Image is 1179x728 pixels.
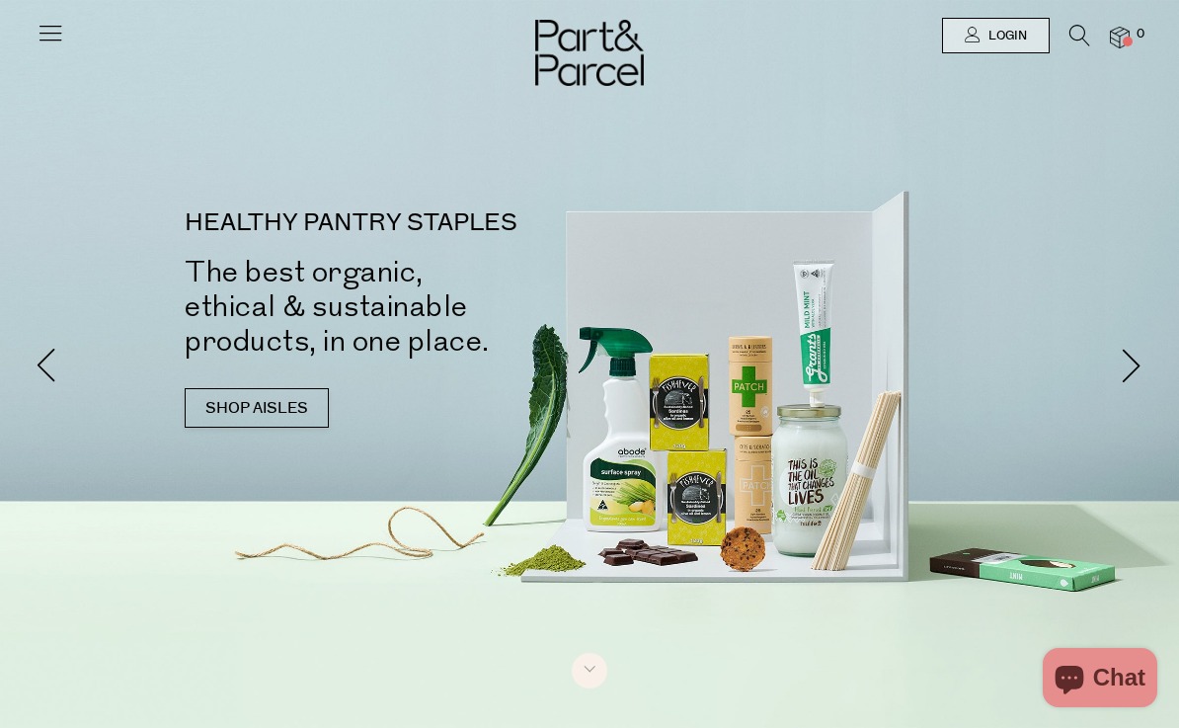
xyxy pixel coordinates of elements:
[1132,26,1149,43] span: 0
[1037,648,1163,712] inbox-online-store-chat: Shopify online store chat
[942,18,1050,53] a: Login
[185,388,329,428] a: SHOP AISLES
[185,255,619,359] h2: The best organic, ethical & sustainable products, in one place.
[535,20,644,86] img: Part&Parcel
[1110,27,1130,47] a: 0
[983,28,1027,44] span: Login
[185,211,619,235] p: HEALTHY PANTRY STAPLES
